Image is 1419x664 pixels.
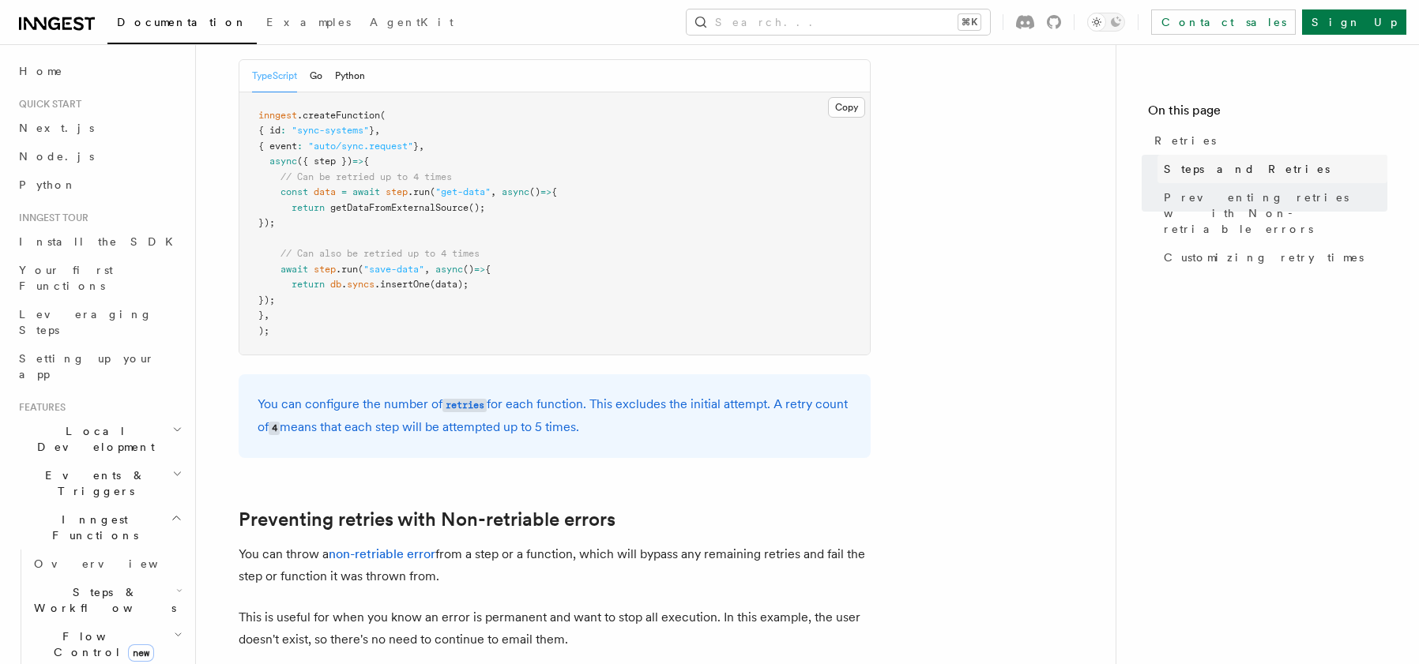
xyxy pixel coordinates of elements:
a: Sign Up [1302,9,1406,35]
a: Steps and Retries [1157,155,1387,183]
span: Home [19,63,63,79]
span: , [424,264,430,275]
button: Python [335,60,365,92]
a: Your first Functions [13,256,186,300]
span: : [297,141,303,152]
span: Overview [34,557,197,570]
span: { id [258,125,280,136]
span: { [485,264,491,275]
span: => [474,264,485,275]
button: Toggle dark mode [1087,13,1125,32]
button: Go [310,60,322,92]
span: ( [430,186,435,197]
a: Preventing retries with Non-retriable errors [239,508,615,531]
span: .insertOne [375,279,430,290]
a: Python [13,171,186,199]
span: } [413,141,419,152]
span: Documentation [117,16,247,28]
span: .run [336,264,358,275]
span: ({ step }) [297,156,352,167]
span: db [330,279,341,290]
span: Quick start [13,98,81,111]
span: getDataFromExternalSource [330,202,469,213]
span: }); [258,217,275,228]
span: }); [258,294,275,306]
code: 4 [269,422,280,435]
button: Search...⌘K [687,9,990,35]
h4: On this page [1148,101,1387,126]
a: Node.js [13,142,186,171]
a: Retries [1148,126,1387,155]
span: Features [13,401,66,414]
a: Home [13,57,186,85]
span: Setting up your app [19,352,155,381]
span: return [292,202,325,213]
span: Node.js [19,150,94,163]
span: .createFunction [297,110,380,121]
span: await [280,264,308,275]
p: This is useful for when you know an error is permanent and want to stop all execution. In this ex... [239,606,871,651]
span: => [352,156,363,167]
span: Steps & Workflows [28,584,176,616]
span: Customizing retry times [1164,249,1364,265]
span: Flow Control [28,628,174,660]
span: Events & Triggers [13,467,172,499]
span: Next.js [19,122,94,134]
span: { event [258,141,297,152]
span: . [341,279,347,290]
span: "auto/sync.request" [308,141,413,152]
span: step [314,264,336,275]
span: Preventing retries with Non-retriable errors [1164,189,1387,237]
span: Install the SDK [19,235,183,248]
button: Copy [828,97,865,118]
span: Inngest tour [13,212,88,224]
span: inngest [258,110,297,121]
span: step [386,186,408,197]
button: TypeScript [252,60,297,92]
span: { [363,156,369,167]
span: "save-data" [363,264,424,275]
span: () [463,264,474,275]
span: // Can be retried up to 4 times [280,171,452,182]
span: Leveraging Steps [19,308,152,336]
a: Preventing retries with Non-retriable errors [1157,183,1387,243]
span: Examples [266,16,351,28]
a: Documentation [107,5,257,44]
span: (data); [430,279,469,290]
button: Events & Triggers [13,461,186,505]
button: Steps & Workflows [28,578,186,622]
a: Install the SDK [13,227,186,256]
button: Inngest Functions [13,505,186,550]
span: => [540,186,551,197]
span: Your first Functions [19,264,113,292]
span: await [352,186,380,197]
span: } [258,309,264,321]
span: = [341,186,347,197]
span: () [529,186,540,197]
span: , [375,125,380,136]
span: new [128,644,154,662]
span: "sync-systems" [292,125,369,136]
span: // Can also be retried up to 4 times [280,248,480,259]
p: You can configure the number of for each function. This excludes the initial attempt. A retry cou... [258,393,852,439]
span: data [314,186,336,197]
a: Customizing retry times [1157,243,1387,272]
a: Examples [257,5,360,43]
span: Inngest Functions [13,512,171,543]
span: { [551,186,557,197]
span: , [264,309,269,321]
span: return [292,279,325,290]
a: Leveraging Steps [13,300,186,344]
span: } [369,125,375,136]
span: , [491,186,496,197]
span: AgentKit [370,16,454,28]
span: : [280,125,286,136]
span: syncs [347,279,375,290]
a: retries [442,396,487,411]
span: Retries [1154,133,1216,148]
p: You can throw a from a step or a function, which will bypass any remaining retries and fail the s... [239,543,871,587]
span: , [419,141,424,152]
span: async [269,156,297,167]
span: async [502,186,529,197]
kbd: ⌘K [958,14,981,30]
